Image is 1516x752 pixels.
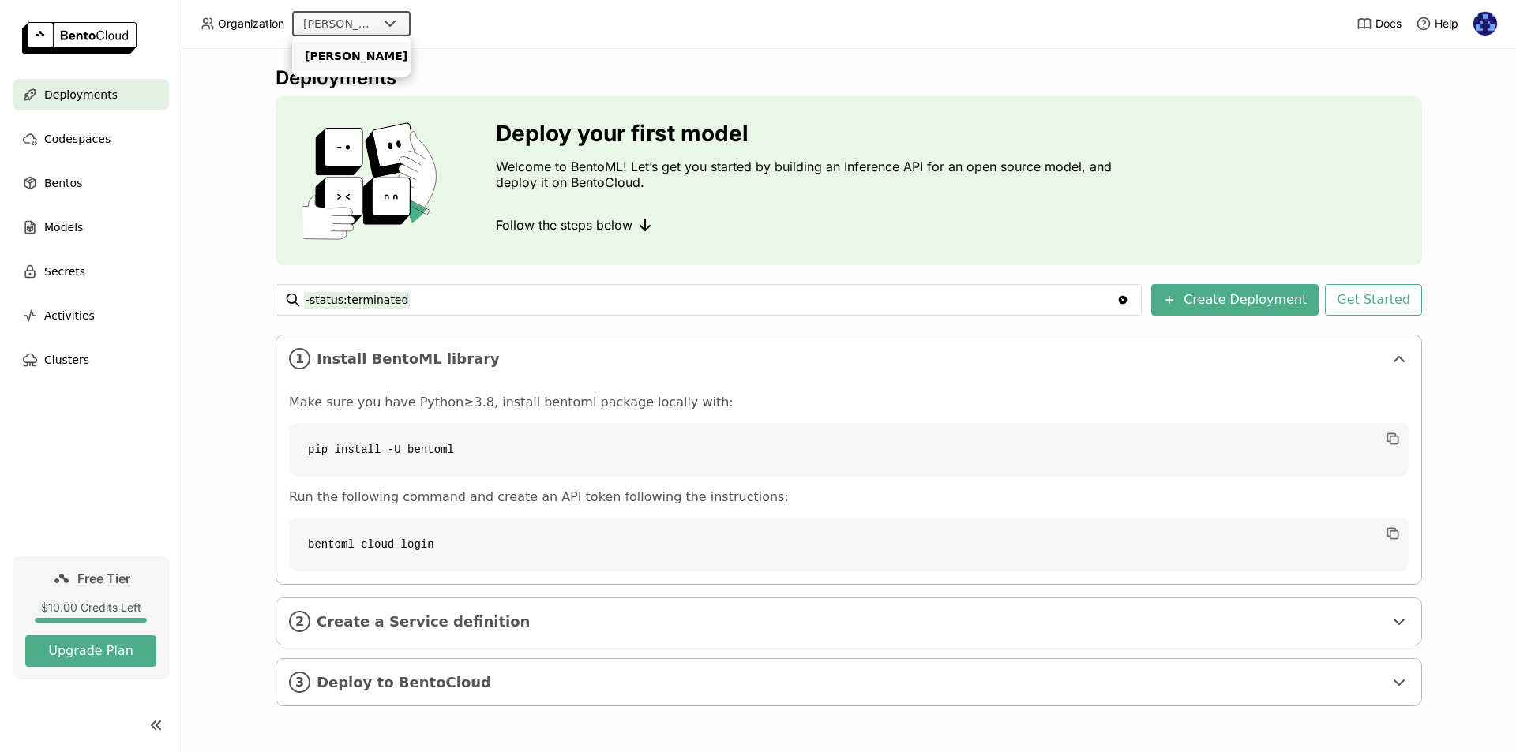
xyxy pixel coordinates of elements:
span: Install BentoML library [317,350,1383,368]
a: Models [13,211,169,243]
div: 3Deploy to BentoCloud [276,659,1421,705]
span: Activities [44,306,95,325]
div: [PERSON_NAME] [305,48,398,64]
span: Bentos [44,174,82,193]
ul: Menu [292,36,411,77]
i: 1 [289,348,310,369]
div: 1Install BentoML library [276,335,1421,382]
input: Search [304,287,1116,312]
code: bentoml cloud login [289,518,1409,571]
button: Upgrade Plan [25,635,156,667]
img: Semone Noel [1473,12,1497,36]
a: Docs [1357,16,1402,32]
span: Deployments [44,85,118,104]
span: Codespaces [44,129,111,148]
code: pip install -U bentoml [289,423,1409,477]
i: 3 [289,672,310,693]
svg: Clear value [1116,294,1129,306]
span: Clusters [44,350,89,369]
div: Deployments [276,66,1422,90]
span: Organization [218,17,284,31]
span: Models [44,218,83,237]
a: Codespaces [13,123,169,155]
span: Docs [1375,17,1402,31]
a: Activities [13,300,169,331]
div: $10.00 Credits Left [25,600,156,615]
h3: Deploy your first model [496,121,1120,146]
img: logo [22,22,137,54]
button: Get Started [1325,284,1422,316]
span: Follow the steps below [496,217,632,233]
img: cover onboarding [288,122,458,240]
span: Create a Service definition [317,613,1383,630]
div: 2Create a Service definition [276,598,1421,645]
a: Bentos [13,167,169,199]
span: Deploy to BentoCloud [317,674,1383,691]
p: Make sure you have Python≥3.8, install bentoml package locally with: [289,395,1409,410]
button: Create Deployment [1151,284,1319,316]
i: 2 [289,611,310,632]
div: [PERSON_NAME] [303,16,377,32]
a: Free Tier$10.00 Credits LeftUpgrade Plan [13,556,169,679]
a: Clusters [13,344,169,376]
span: Free Tier [77,571,130,586]
span: Help [1435,17,1458,31]
p: Welcome to BentoML! Let’s get you started by building an Inference API for an open source model, ... [496,159,1120,190]
a: Deployments [13,79,169,110]
div: Help [1416,16,1458,32]
p: Run the following command and create an API token following the instructions: [289,489,1409,505]
input: Selected rosie. [379,17,381,32]
a: Secrets [13,256,169,287]
span: Secrets [44,262,85,281]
